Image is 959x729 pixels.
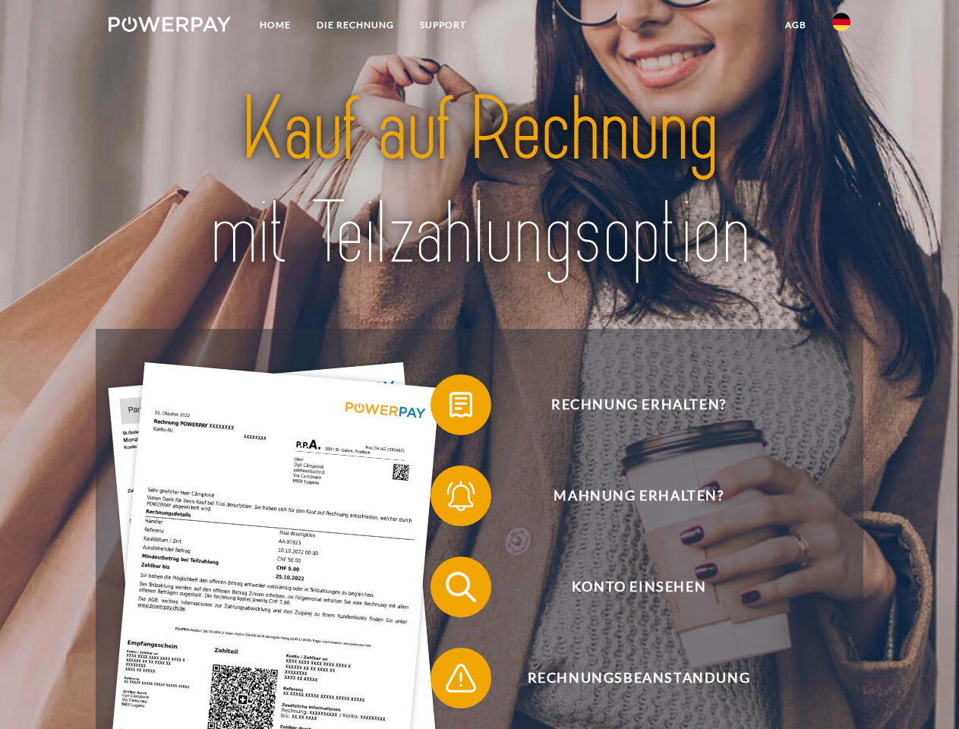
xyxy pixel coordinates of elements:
img: qb_search.svg [442,568,480,606]
span: Rechnungsbeanstandung [453,648,825,708]
img: logo-powerpay-white.svg [109,17,231,32]
button: Mahnung erhalten? [431,465,825,526]
img: qb_bill.svg [442,386,480,424]
a: SUPPORT [407,11,479,39]
img: qb_warning.svg [442,659,480,697]
a: Home [247,11,304,39]
span: Konto einsehen [453,557,825,617]
span: Mahnung erhalten? [453,465,825,526]
img: de [832,13,850,31]
a: agb [772,11,819,39]
span: Rechnung erhalten? [453,374,825,435]
img: title-powerpay_de.svg [145,73,814,291]
button: Konto einsehen [431,557,825,617]
button: Rechnung erhalten? [431,374,825,435]
a: DIE RECHNUNG [304,11,407,39]
button: Rechnungsbeanstandung [431,648,825,708]
img: qb_bell.svg [442,477,480,515]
